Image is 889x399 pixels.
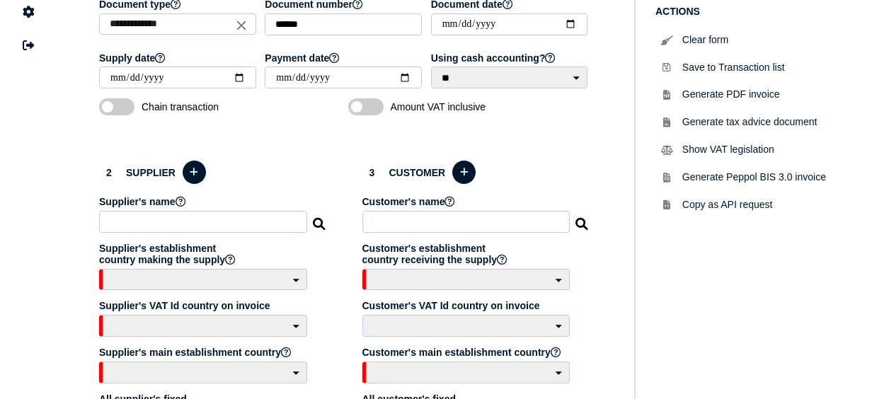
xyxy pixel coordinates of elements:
[391,101,539,112] span: Amount VAT inclusive
[99,196,309,207] label: Supplier's name
[362,196,573,207] label: Customer's name
[575,214,590,225] i: Search for a dummy customer
[142,101,290,112] span: Chain transaction
[234,17,249,33] i: Close
[99,347,309,358] label: Supplier's main establishment country
[362,243,573,265] label: Customer's establishment country receiving the supply
[313,214,327,225] i: Search for a dummy seller
[13,30,43,60] button: Sign out
[362,163,382,183] div: 3
[362,158,590,186] h3: Customer
[362,347,573,358] label: Customer's main establishment country
[362,300,573,311] label: Customer's VAT Id country on invoice
[452,161,476,184] button: Add a new customer to the database
[99,300,309,311] label: Supplier's VAT Id country on invoice
[99,158,327,186] h3: Supplier
[655,6,839,17] h1: Actions
[265,52,423,64] label: Payment date
[99,163,119,183] div: 2
[99,243,309,265] label: Supplier's establishment country making the supply
[183,161,206,184] button: Add a new supplier to the database
[99,52,258,64] label: Supply date
[431,52,590,64] label: Using cash accounting?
